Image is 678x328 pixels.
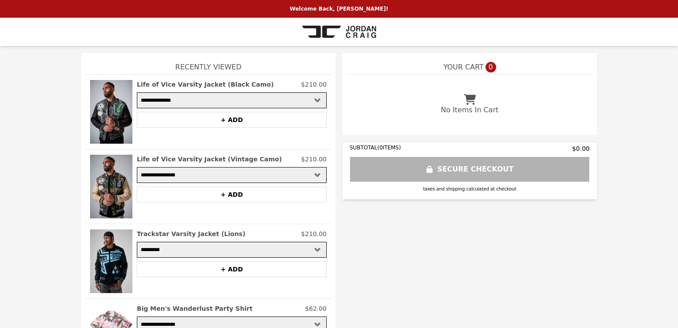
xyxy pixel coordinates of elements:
img: Life of Vice Varsity Jacket (Black Camo) [90,80,132,144]
p: $62.00 [305,304,327,313]
img: Life of Vice Varsity Jacket (Vintage Camo) [90,155,132,218]
span: ( 0 ITEMS) [377,145,401,151]
p: Welcome Back, [PERSON_NAME]! [5,5,673,12]
p: $210.00 [301,229,327,238]
span: $0.00 [572,144,590,153]
select: Select a product variant [137,92,327,108]
button: + ADD [137,187,327,202]
button: + ADD [137,261,327,277]
div: taxes and shipping calculated at checkout [350,186,590,192]
h2: Life of Vice Varsity Jacket (Vintage Camo) [137,155,282,164]
p: No Items In Cart [441,105,498,115]
h2: Life of Vice Varsity Jacket (Black Camo) [137,80,274,89]
h2: Trackstar Varsity Jacket (Lions) [137,229,245,238]
h2: Big Men's Wanderlust Party Shirt [137,304,252,313]
p: $210.00 [301,80,327,89]
p: $210.00 [301,155,327,164]
span: SUBTOTAL [350,145,377,151]
span: YOUR CART [443,62,483,72]
span: 0 [486,62,496,72]
button: + ADD [137,112,327,128]
img: Trackstar Varsity Jacket (Lions) [90,229,132,293]
select: Select a product variant [137,167,327,183]
h1: Recently Viewed [85,53,332,74]
select: Select a product variant [137,242,327,258]
img: Brand Logo [302,23,376,41]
